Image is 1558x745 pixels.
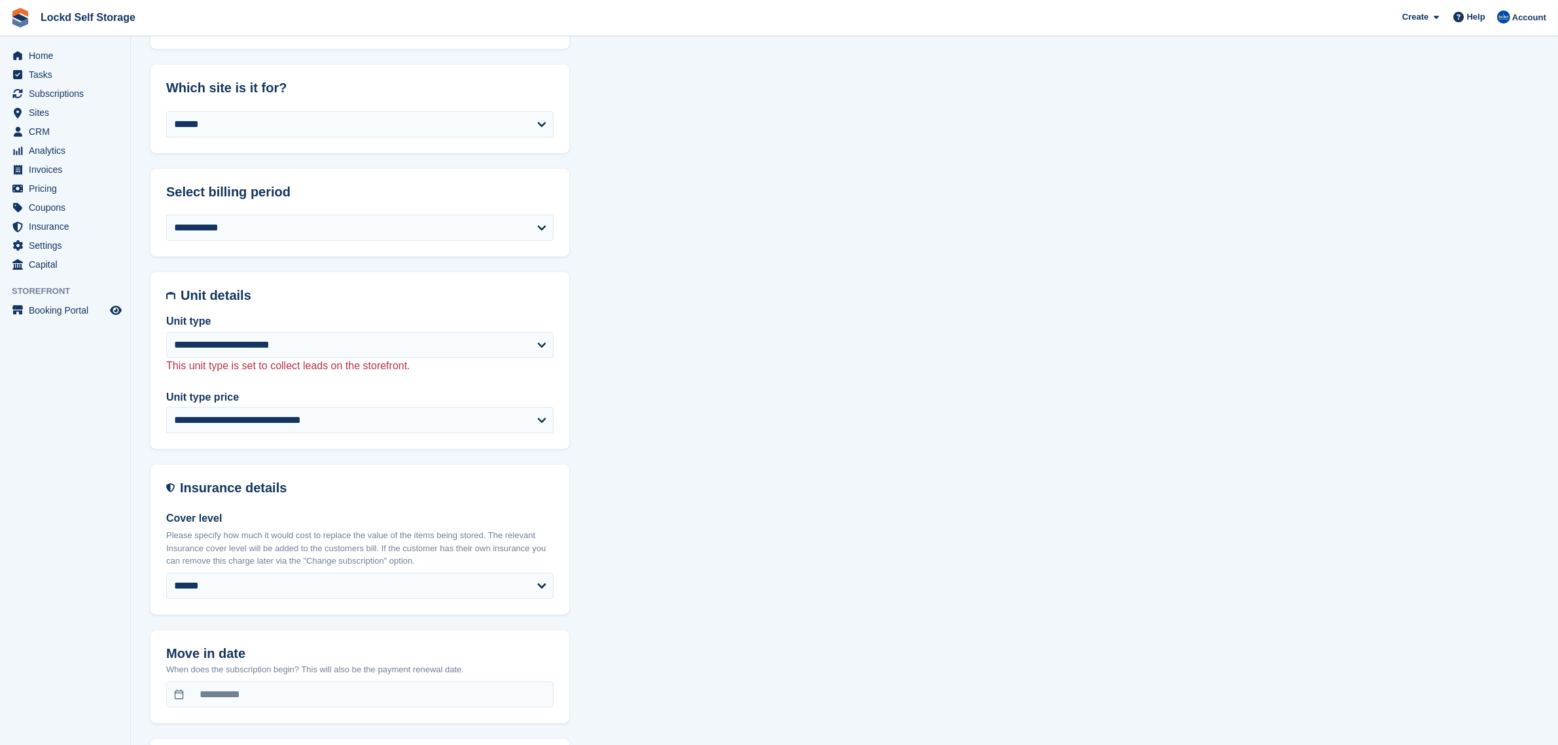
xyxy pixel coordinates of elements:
a: menu [7,255,124,274]
h2: Unit details [181,288,554,303]
img: Jonny Bleach [1497,10,1510,24]
a: menu [7,198,124,217]
span: Pricing [29,179,107,198]
span: Storefront [12,285,130,298]
span: Invoices [29,160,107,179]
span: Analytics [29,141,107,160]
p: Please specify how much it would cost to replace the value of the items being stored. The relevan... [166,529,554,568]
h2: Which site is it for? [166,81,554,96]
span: Help [1467,10,1485,24]
span: Settings [29,236,107,255]
h2: Select billing period [166,185,554,200]
h2: Move in date [166,646,554,661]
span: Subscriptions [29,84,107,103]
a: menu [7,122,124,141]
span: CRM [29,122,107,141]
a: menu [7,236,124,255]
a: Preview store [108,302,124,318]
label: Unit type price [166,390,554,405]
img: insurance-details-icon-731ffda60807649b61249b889ba3c5e2b5c27d34e2e1fb37a309f0fde93ff34a.svg [166,481,175,496]
img: stora-icon-8386f47178a22dfd0bd8f6a31ec36ba5ce8667c1dd55bd0f319d3a0aa187defe.svg [10,8,30,27]
a: menu [7,103,124,122]
img: unit-details-icon-595b0c5c156355b767ba7b61e002efae458ec76ed5ec05730b8e856ff9ea34a9.svg [166,288,175,303]
span: Sites [29,103,107,122]
h2: Insurance details [180,481,554,496]
span: Create [1402,10,1428,24]
span: Tasks [29,65,107,84]
p: When does the subscription begin? This will also be the payment renewal date. [166,663,554,676]
span: Home [29,46,107,65]
span: Coupons [29,198,107,217]
label: Cover level [166,511,554,526]
a: menu [7,84,124,103]
a: menu [7,179,124,198]
a: menu [7,46,124,65]
span: Booking Portal [29,301,107,319]
span: Capital [29,255,107,274]
a: menu [7,141,124,160]
a: menu [7,217,124,236]
span: Account [1512,11,1546,24]
span: Insurance [29,217,107,236]
a: menu [7,65,124,84]
p: This unit type is set to collect leads on the storefront. [166,358,554,374]
a: menu [7,301,124,319]
a: menu [7,160,124,179]
label: Unit type [166,314,554,329]
a: Lockd Self Storage [35,7,141,28]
